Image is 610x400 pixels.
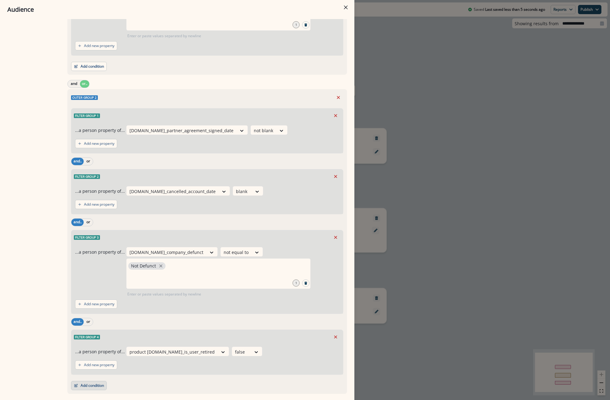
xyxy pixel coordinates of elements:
[71,381,107,390] button: Add condition
[71,318,84,326] button: and..
[68,80,80,88] button: and
[341,2,351,12] button: Close
[158,263,164,269] button: close
[84,318,93,326] button: or
[74,113,100,118] span: Filter group 1
[126,33,202,39] p: Enter or paste values separated by newline
[75,200,117,209] button: Add new property
[331,332,341,342] button: Remove
[331,233,341,242] button: Remove
[131,263,156,269] p: Not Defunct
[75,360,117,370] button: Add new property
[71,95,98,100] span: Outer group 2
[84,363,114,367] p: Add new property
[71,158,84,165] button: and..
[302,21,309,29] button: Search
[84,44,114,48] p: Add new property
[302,279,309,287] button: Search
[84,141,114,146] p: Add new property
[71,62,107,71] button: Add condition
[74,174,100,179] span: Filter group 2
[293,21,300,28] div: 1
[333,93,343,102] button: Remove
[7,5,347,14] div: Audience
[84,202,114,207] p: Add new property
[75,41,117,50] button: Add new property
[126,291,202,297] p: Enter or paste values separated by newline
[84,158,93,165] button: or
[71,219,84,226] button: and..
[74,235,100,240] span: Filter group 3
[84,302,114,306] p: Add new property
[293,279,300,287] div: 1
[331,172,341,181] button: Remove
[75,127,125,133] p: ...a person property of...
[74,335,100,339] span: Filter group 4
[75,348,125,355] p: ...a person property of...
[80,80,89,88] button: or..
[75,139,117,148] button: Add new property
[75,249,125,255] p: ...a person property of...
[75,188,125,194] p: ...a person property of...
[84,219,93,226] button: or
[331,111,341,120] button: Remove
[75,299,117,309] button: Add new property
